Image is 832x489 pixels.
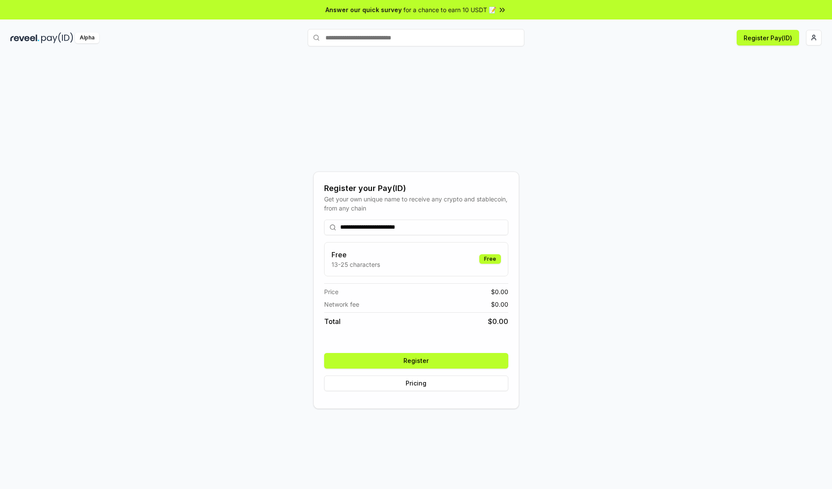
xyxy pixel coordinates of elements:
[10,32,39,43] img: reveel_dark
[324,287,338,296] span: Price
[324,376,508,391] button: Pricing
[403,5,496,14] span: for a chance to earn 10 USDT 📝
[75,32,99,43] div: Alpha
[488,316,508,327] span: $ 0.00
[324,316,341,327] span: Total
[324,300,359,309] span: Network fee
[737,30,799,45] button: Register Pay(ID)
[479,254,501,264] div: Free
[324,353,508,369] button: Register
[331,249,380,260] h3: Free
[41,32,73,43] img: pay_id
[491,300,508,309] span: $ 0.00
[331,260,380,269] p: 13-25 characters
[324,194,508,213] div: Get your own unique name to receive any crypto and stablecoin, from any chain
[325,5,402,14] span: Answer our quick survey
[491,287,508,296] span: $ 0.00
[324,182,508,194] div: Register your Pay(ID)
